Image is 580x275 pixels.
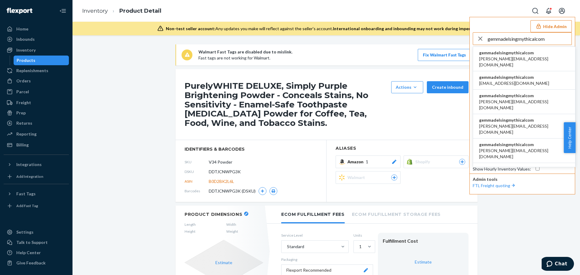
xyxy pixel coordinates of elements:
[16,36,35,42] div: Inbounds
[488,33,572,45] input: Search or paste seller ID
[14,56,69,65] a: Products
[287,244,304,250] div: Standard
[16,26,28,32] div: Home
[185,179,209,184] span: ASIN
[17,57,35,63] div: Products
[215,260,232,266] button: Estimate
[4,227,69,237] a: Settings
[119,8,161,14] a: Product Detail
[16,89,29,95] div: Parcel
[4,34,69,44] a: Inbounds
[185,188,209,193] span: Barcodes
[4,24,69,34] a: Home
[473,176,572,182] p: Admin tools
[479,123,569,135] span: [PERSON_NAME][EMAIL_ADDRESS][DOMAIN_NAME]
[16,47,36,53] div: Inventory
[479,117,569,123] span: gemmadelsingmythicalcom
[185,81,388,128] h1: PurelyWHITE DELUXE, Simply Purple Brightening Powder - Conceals Stains, No Sensitivity - Enamel-S...
[16,239,48,245] div: Talk to Support
[4,238,69,247] button: Talk to Support
[333,26,489,31] span: International onboarding and inbounding may not work during impersonation.
[543,5,555,17] button: Open notifications
[479,166,549,172] span: gemmadelsingmythicalcom
[4,76,69,86] a: Orders
[4,189,69,199] button: Fast Tags
[185,222,196,227] span: Length
[542,257,574,272] iframe: Opens a widget where you can chat to one of our agents
[16,161,42,168] div: Integrations
[82,8,108,14] a: Inventory
[16,131,37,137] div: Reporting
[226,229,238,234] span: Weight
[281,257,373,262] p: Packaging
[77,2,166,20] ol: breadcrumbs
[16,174,43,179] div: Add Integration
[479,148,569,160] span: [PERSON_NAME][EMAIL_ADDRESS][DOMAIN_NAME]
[4,108,69,118] a: Prep
[209,188,256,194] span: DDTJCNWPG3K (DSKU)
[415,159,433,165] span: Shopify
[185,169,209,174] span: DSKU
[226,222,238,227] span: Width
[16,260,46,266] div: Give Feedback
[556,5,568,17] button: Open account menu
[359,244,362,250] div: 1
[209,178,234,184] span: B0D2BK2L6L
[4,140,69,150] a: Billing
[185,212,243,217] h2: Product Dimensions
[281,233,349,238] label: Service Level
[7,8,32,14] img: Flexport logo
[57,5,69,17] button: Close Navigation
[347,159,366,165] span: Amazon
[529,5,541,17] button: Open Search Box
[16,110,26,116] div: Prep
[479,74,549,80] span: gemmadelsingmythicalcom
[16,250,41,256] div: Help Center
[185,229,196,234] span: Height
[209,169,241,175] span: DDTJCNWPG3K
[347,174,367,181] span: Walmart
[166,26,215,31] span: Non-test seller account:
[427,81,469,93] button: Create inbound
[366,159,368,165] span: 1
[479,93,569,99] span: gemmadelsingmythicalcom
[4,87,69,97] a: Parcel
[4,45,69,55] a: Inventory
[479,80,549,86] span: [EMAIL_ADDRESS][DOMAIN_NAME]
[16,78,31,84] div: Orders
[473,183,516,188] a: FTL Freight quoting
[530,20,572,32] button: Hide Admin
[286,244,287,250] input: Standard
[404,155,469,168] button: Shopify
[479,56,569,68] span: [PERSON_NAME][EMAIL_ADDRESS][DOMAIN_NAME]
[4,118,69,128] a: Returns
[418,49,471,61] button: Fix Walmart Fast Tags
[198,49,292,55] p: Walmart Fast Tags are disabled due to mislink.
[16,142,29,148] div: Billing
[4,66,69,75] a: Replenishments
[479,99,569,111] span: [PERSON_NAME][EMAIL_ADDRESS][DOMAIN_NAME]
[479,50,569,56] span: gemmadelsingmythicalcom
[353,233,373,238] label: Units
[16,203,38,208] div: Add Fast Tag
[4,201,69,211] a: Add Fast Tag
[281,206,345,223] li: Ecom Fulfillment Fees
[473,166,531,172] div: Show Hourly Inventory Values :
[352,206,441,222] li: Ecom Fulfillment Storage Fees
[415,259,432,264] a: Estimate
[479,142,569,148] span: gemmadelsingmythicalcom
[16,229,34,235] div: Settings
[16,100,31,106] div: Freight
[564,122,575,153] button: Help Center
[383,238,464,245] div: Fulfillment Cost
[336,146,469,151] h2: Aliases
[16,68,48,74] div: Replenishments
[391,81,423,93] button: Actions
[198,55,292,61] p: Fast tags are not working for Walmart.
[4,248,69,257] a: Help Center
[16,191,36,197] div: Fast Tags
[336,155,401,168] button: Amazon1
